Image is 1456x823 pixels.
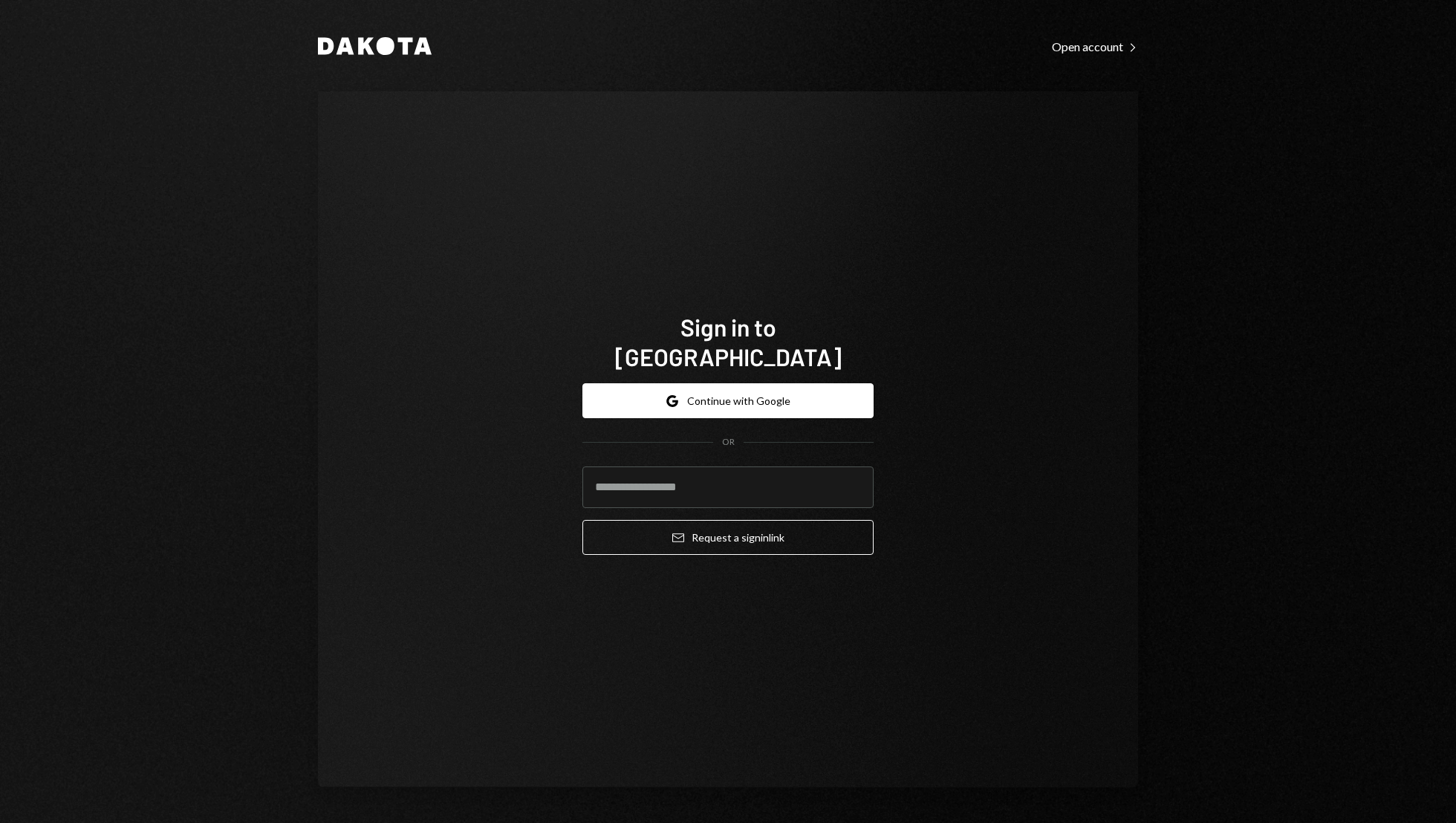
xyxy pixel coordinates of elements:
h1: Sign in to [GEOGRAPHIC_DATA] [582,312,874,371]
button: Continue with Google [582,383,874,418]
div: Open account [1052,39,1138,54]
button: Request a signinlink [582,520,874,555]
div: OR [722,436,735,449]
a: Open account [1052,38,1138,54]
